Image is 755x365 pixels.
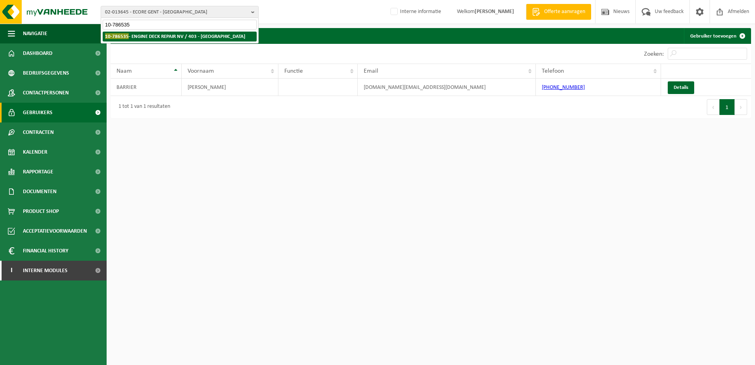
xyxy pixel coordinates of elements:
span: Dashboard [23,43,53,63]
span: Telefoon [542,68,564,74]
a: Details [668,81,694,94]
span: Rapportage [23,162,53,182]
span: Gebruikers [23,103,53,122]
span: Product Shop [23,201,59,221]
span: Offerte aanvragen [542,8,587,16]
span: Contracten [23,122,54,142]
label: Interne informatie [389,6,441,18]
label: Zoeken: [644,51,664,57]
span: Bedrijfsgegevens [23,63,69,83]
input: Zoeken naar gekoppelde vestigingen [103,20,257,30]
span: 10-786535 [105,33,129,39]
span: 02-013645 - ECORE GENT - [GEOGRAPHIC_DATA] [105,6,248,18]
span: Kalender [23,142,47,162]
a: Gebruiker toevoegen [684,28,750,44]
span: I [8,261,15,280]
td: [PERSON_NAME] [182,79,278,96]
button: 1 [719,99,735,115]
button: Previous [707,99,719,115]
span: Functie [284,68,303,74]
strong: [PERSON_NAME] [475,9,514,15]
span: Naam [116,68,132,74]
span: Documenten [23,182,56,201]
div: 1 tot 1 van 1 resultaten [115,100,170,114]
span: Navigatie [23,24,47,43]
span: Acceptatievoorwaarden [23,221,87,241]
span: Financial History [23,241,68,261]
span: Contactpersonen [23,83,69,103]
span: Voornaam [188,68,214,74]
span: Interne modules [23,261,68,280]
td: [DOMAIN_NAME][EMAIL_ADDRESS][DOMAIN_NAME] [358,79,536,96]
td: BARRIER [111,79,182,96]
a: [PHONE_NUMBER] [542,85,585,90]
span: Email [364,68,378,74]
button: 02-013645 - ECORE GENT - [GEOGRAPHIC_DATA] [101,6,259,18]
button: Next [735,99,747,115]
a: Offerte aanvragen [526,4,591,20]
strong: - ENGINE DECK REPAIR NV / 403 - [GEOGRAPHIC_DATA] [105,33,245,39]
